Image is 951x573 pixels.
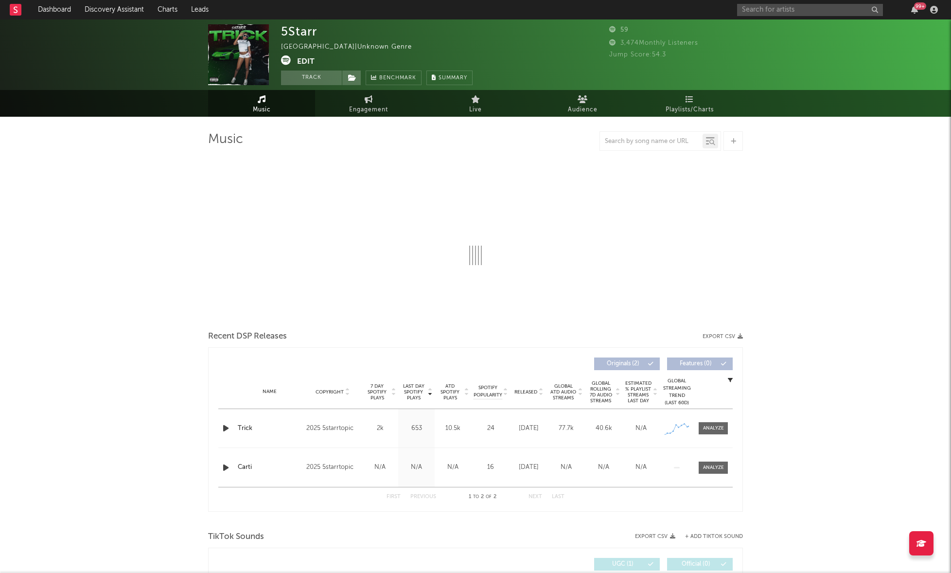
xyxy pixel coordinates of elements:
span: Summary [439,75,467,81]
div: 1 2 2 [456,491,509,503]
div: Name [238,388,301,395]
button: First [387,494,401,500]
button: Next [528,494,542,500]
span: Global Rolling 7D Audio Streams [587,380,614,404]
div: 2025 5starrtopic [306,462,359,473]
span: of [486,495,492,499]
div: [GEOGRAPHIC_DATA] | Unknown Genre [281,41,423,53]
button: + Add TikTok Sound [685,534,743,539]
div: 5Starr [281,24,317,38]
div: N/A [625,463,657,472]
button: Last [552,494,564,500]
button: Export CSV [703,334,743,340]
span: to [473,495,479,499]
span: 3,474 Monthly Listeners [609,40,698,46]
div: [DATE] [512,424,545,433]
span: Live [469,104,482,116]
button: Edit [297,55,315,68]
div: 99 + [914,2,926,10]
button: Summary [426,71,473,85]
button: Previous [410,494,436,500]
button: UGC(1) [594,558,660,571]
span: UGC ( 1 ) [600,561,645,567]
span: Playlists/Charts [666,104,714,116]
div: N/A [364,463,396,472]
span: Recent DSP Releases [208,331,287,342]
span: Estimated % Playlist Streams Last Day [625,380,652,404]
span: Spotify Popularity [474,384,502,399]
div: Global Streaming Trend (Last 60D) [662,377,691,407]
a: Music [208,90,315,117]
div: N/A [550,463,582,472]
span: Engagement [349,104,388,116]
span: Jump Score: 54.3 [609,52,666,58]
button: Features(0) [667,358,733,370]
a: Carti [238,463,301,472]
span: ATD Spotify Plays [437,383,463,401]
div: 24 [474,424,508,433]
button: Export CSV [635,534,675,539]
div: 77.7k [550,424,582,433]
span: Features ( 0 ) [673,361,718,367]
span: Audience [568,104,598,116]
a: Playlists/Charts [636,90,743,117]
div: N/A [401,463,432,472]
div: 10.5k [437,424,469,433]
div: N/A [625,424,657,433]
div: [DATE] [512,463,545,472]
a: Audience [529,90,636,117]
button: 99+ [911,6,918,14]
button: + Add TikTok Sound [675,534,743,539]
div: 2k [364,424,396,433]
span: Official ( 0 ) [673,561,718,567]
span: Released [514,389,537,395]
span: Benchmark [379,72,416,84]
span: Originals ( 2 ) [600,361,645,367]
span: Global ATD Audio Streams [550,383,577,401]
span: Music [253,104,271,116]
a: Live [422,90,529,117]
div: 2025 5starrtopic [306,423,359,434]
button: Official(0) [667,558,733,571]
a: Benchmark [366,71,422,85]
span: 7 Day Spotify Plays [364,383,390,401]
button: Originals(2) [594,358,660,370]
input: Search by song name or URL [600,138,703,145]
input: Search for artists [737,4,883,16]
div: 653 [401,424,432,433]
span: 59 [609,27,629,33]
div: N/A [437,463,469,472]
span: Last Day Spotify Plays [401,383,426,401]
button: Track [281,71,342,85]
div: 40.6k [587,424,620,433]
a: Trick [238,424,301,433]
a: Engagement [315,90,422,117]
div: N/A [587,463,620,472]
span: Copyright [316,389,344,395]
span: TikTok Sounds [208,531,264,543]
div: 16 [474,463,508,472]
